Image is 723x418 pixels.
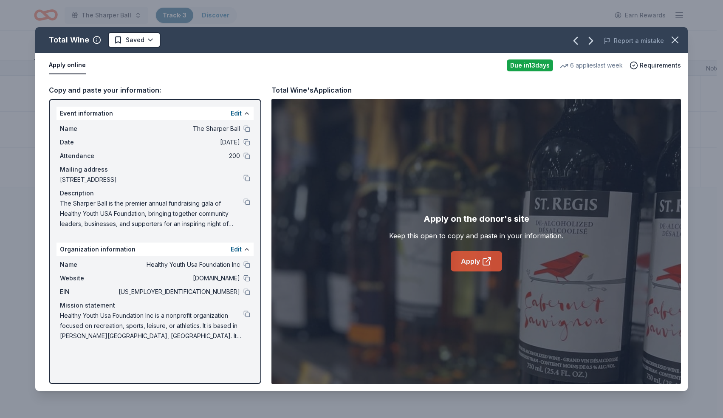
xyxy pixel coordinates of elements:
span: The Sharper Ball is the premier annual fundraising gala of Healthy Youth USA Foundation, bringing... [60,198,243,229]
div: Mission statement [60,300,250,311]
div: Total Wine [49,33,89,47]
span: [DOMAIN_NAME] [117,273,240,283]
span: [US_EMPLOYER_IDENTIFICATION_NUMBER] [117,287,240,297]
span: Date [60,137,117,147]
div: Organization information [56,243,254,256]
span: Name [60,260,117,270]
span: Requirements [640,60,681,71]
span: The Sharper Ball [117,124,240,134]
button: Report a mistake [604,36,664,46]
span: Website [60,273,117,283]
a: Apply [451,251,502,271]
div: Apply on the donor's site [424,212,529,226]
div: Due in 13 days [507,59,553,71]
span: Name [60,124,117,134]
span: Attendance [60,151,117,161]
div: Description [60,188,250,198]
span: Healthy Youth Usa Foundation Inc [117,260,240,270]
span: 200 [117,151,240,161]
button: Saved [108,32,161,48]
span: EIN [60,287,117,297]
div: Total Wine's Application [271,85,352,96]
span: Healthy Youth Usa Foundation Inc is a nonprofit organization focused on recreation, sports, leisu... [60,311,243,341]
span: Saved [126,35,144,45]
div: Event information [56,107,254,120]
div: Mailing address [60,164,250,175]
div: 6 applies last week [560,60,623,71]
button: Edit [231,108,242,119]
div: Copy and paste your information: [49,85,261,96]
button: Requirements [630,60,681,71]
span: [STREET_ADDRESS] [60,175,243,185]
button: Edit [231,244,242,254]
span: [DATE] [117,137,240,147]
div: Keep this open to copy and paste in your information. [389,231,563,241]
button: Apply online [49,56,86,74]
